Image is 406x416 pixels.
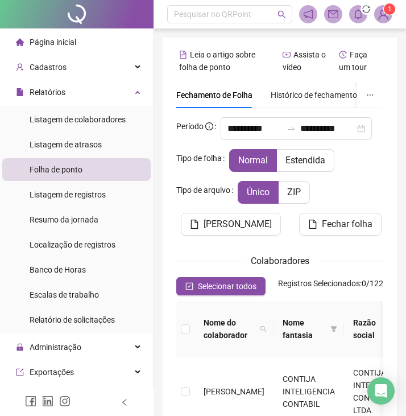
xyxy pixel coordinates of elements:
[205,122,213,130] span: info-circle
[328,314,339,344] span: filter
[190,220,199,229] span: file
[30,265,86,274] span: Banco de Horas
[204,217,272,231] span: [PERSON_NAME]
[384,3,395,15] sup: Atualize o seu contato no menu Meus Dados
[25,396,36,407] span: facebook
[30,115,126,124] span: Listagem de colaboradores
[176,184,230,196] span: Tipo de arquivo
[366,91,374,99] span: ellipsis
[30,63,67,72] span: Cadastros
[353,316,396,341] span: Razão social
[176,90,252,100] span: Fechamento de Folha
[247,187,270,197] span: Único
[30,215,98,224] span: Resumo da jornada
[388,5,392,13] span: 1
[258,314,269,344] span: search
[204,387,264,396] span: [PERSON_NAME]
[328,9,338,19] span: mail
[179,51,187,59] span: file-text
[42,396,53,407] span: linkedin
[30,88,65,97] span: Relatórios
[330,326,337,332] span: filter
[271,90,361,100] span: Histórico de fechamentos
[59,396,71,407] span: instagram
[30,140,102,149] span: Listagem de atrasos
[303,9,313,19] span: notification
[339,51,347,59] span: history
[287,124,296,133] span: swap-right
[30,38,76,47] span: Página inicial
[278,277,383,295] span: : 0 / 122
[16,38,24,46] span: home
[278,279,360,288] span: Registros Selecionados
[30,343,81,352] span: Administração
[30,240,115,249] span: Localização de registros
[204,316,255,341] span: Nome do colaborador
[360,3,372,15] span: sync
[299,213,382,236] button: Fechar folha
[16,343,24,351] span: lock
[251,256,309,266] span: Colaboradores
[308,220,317,229] span: file
[16,63,24,71] span: user-add
[339,50,367,72] span: Faça um tour
[30,290,99,299] span: Escalas de trabalho
[30,190,106,199] span: Listagem de registros
[287,187,301,197] span: ZIP
[30,165,82,174] span: Folha de ponto
[121,398,129,406] span: left
[357,82,383,108] button: ellipsis
[198,280,256,293] span: Selecionar todos
[181,213,281,236] button: [PERSON_NAME]
[16,88,24,96] span: file
[322,217,372,231] span: Fechar folha
[375,6,392,23] img: 92797
[353,9,363,19] span: bell
[176,277,266,295] button: Selecionar todos
[185,282,193,290] span: check-square
[285,155,325,166] span: Estendida
[16,368,24,376] span: export
[287,124,296,133] span: to
[260,326,267,332] span: search
[176,122,204,131] span: Período
[30,368,74,377] span: Exportações
[176,152,222,164] span: Tipo de folha
[238,155,268,166] span: Normal
[30,315,115,324] span: Relatório de solicitações
[283,51,291,59] span: youtube
[283,316,326,341] span: Nome fantasia
[277,10,286,19] span: search
[179,50,255,72] span: Leia o artigo sobre folha de ponto
[367,377,395,405] div: Open Intercom Messenger
[283,50,326,72] span: Assista o vídeo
